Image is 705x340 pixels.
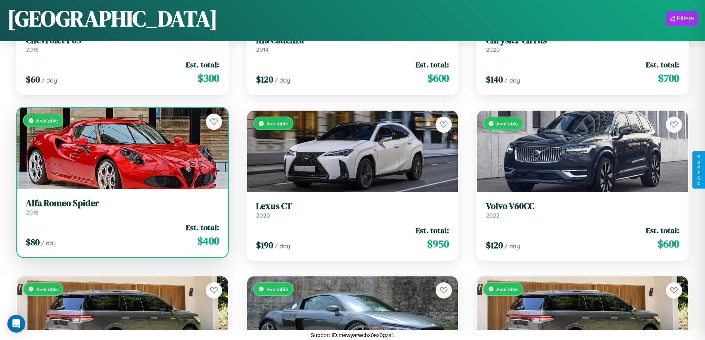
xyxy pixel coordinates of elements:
[486,73,503,85] span: $ 140
[496,286,518,292] span: Available
[26,198,219,209] h3: Alfa Romeo Spider
[26,209,38,216] span: 2016
[696,155,701,185] div: Give Feedback
[427,71,449,85] span: $ 600
[486,201,679,212] h3: Volvo V60CC
[486,201,679,219] a: Volvo V60CC2022
[198,71,219,85] span: $ 300
[26,73,40,85] span: $ 60
[26,46,38,53] span: 2016
[658,71,679,85] span: $ 700
[646,59,679,70] span: Est. total:
[486,35,679,53] a: Chrysler Cirrus2020
[186,222,219,233] span: Est. total:
[496,120,518,127] span: Available
[186,59,219,70] span: Est. total:
[36,286,58,292] span: Available
[256,73,273,85] span: $ 120
[256,239,273,251] span: $ 190
[26,236,40,248] span: $ 80
[486,212,500,219] span: 2022
[256,201,449,212] h3: Lexus CT
[26,35,219,53] a: Chevrolet P6S2016
[7,315,25,333] div: Open Intercom Messenger
[504,77,520,84] span: / day
[486,239,503,251] span: $ 120
[275,242,290,250] span: / day
[256,212,270,219] span: 2020
[256,201,449,219] a: Lexus CT2020
[266,120,288,127] span: Available
[41,239,57,247] span: / day
[416,59,449,70] span: Est. total:
[658,236,679,251] span: $ 600
[26,198,219,216] a: Alfa Romeo Spider2016
[677,15,694,22] div: Filters
[36,117,58,124] span: Available
[504,242,520,250] span: / day
[275,77,290,84] span: / day
[256,35,449,53] a: Kia Cadenza2014
[416,225,449,236] span: Est. total:
[7,3,218,34] h1: [GEOGRAPHIC_DATA]
[256,46,269,53] span: 2014
[266,286,288,292] span: Available
[41,77,57,84] span: / day
[197,233,219,248] span: $ 400
[486,46,500,53] span: 2020
[310,330,395,340] p: Support ID: mewyarwchx0ex0gzs1
[646,225,679,236] span: Est. total:
[666,11,698,26] button: Filters
[427,236,449,251] span: $ 950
